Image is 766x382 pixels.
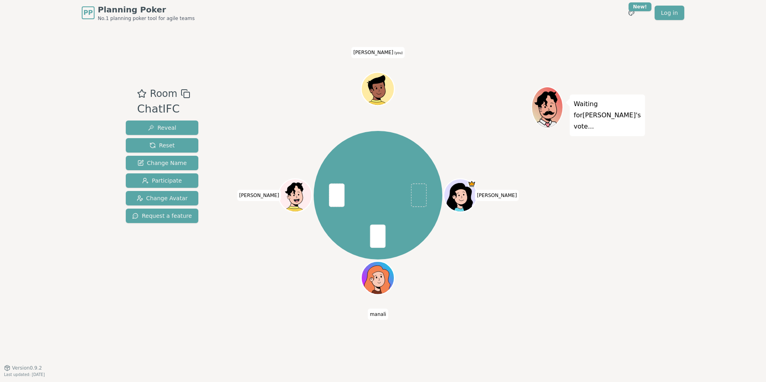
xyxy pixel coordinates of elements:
button: Request a feature [126,209,198,223]
span: Change Avatar [137,194,188,202]
span: Change Name [137,159,187,167]
button: Change Avatar [126,191,198,205]
span: Reset [149,141,175,149]
span: Click to change your name [475,190,519,201]
button: Click to change your avatar [363,73,394,105]
a: PPPlanning PokerNo.1 planning poker tool for agile teams [82,4,195,22]
button: New! [624,6,639,20]
span: Request a feature [132,212,192,220]
button: Reveal [126,121,198,135]
button: Reset [126,138,198,153]
span: No.1 planning poker tool for agile teams [98,15,195,22]
span: Participate [142,177,182,185]
button: Participate [126,173,198,188]
div: ChatIFC [137,101,190,117]
span: (you) [393,51,403,55]
button: Change Name [126,156,198,170]
span: Last updated: [DATE] [4,372,45,377]
span: Reveal [148,124,176,132]
p: Waiting for [PERSON_NAME] 's vote... [574,99,641,132]
span: Click to change your name [237,190,281,201]
button: Add as favourite [137,86,147,101]
span: PP [83,8,93,18]
span: Version 0.9.2 [12,365,42,371]
span: Room [150,86,177,101]
span: komal is the host [468,180,476,188]
a: Log in [655,6,684,20]
span: Click to change your name [351,47,405,58]
span: Click to change your name [368,308,388,320]
div: New! [629,2,651,11]
button: Version0.9.2 [4,365,42,371]
span: Planning Poker [98,4,195,15]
